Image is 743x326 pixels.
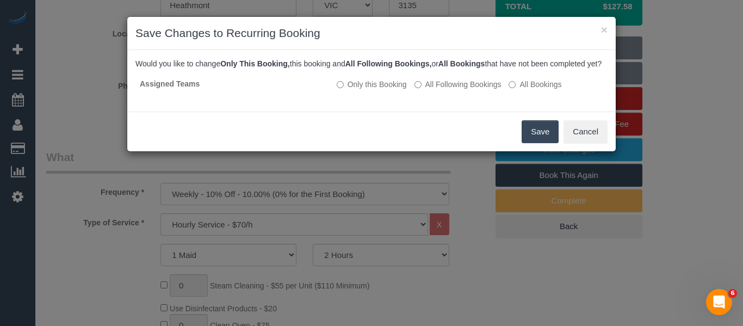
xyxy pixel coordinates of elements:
[414,81,422,88] input: All Following Bookings
[522,120,559,143] button: Save
[509,79,561,90] label: All bookings that have not been completed yet will be changed.
[414,79,501,90] label: This and all the bookings after it will be changed.
[438,59,485,68] b: All Bookings
[728,289,737,298] span: 6
[509,81,516,88] input: All Bookings
[564,120,608,143] button: Cancel
[601,24,608,35] button: ×
[140,79,200,88] strong: Assigned Teams
[337,79,407,90] label: All other bookings in the series will remain the same.
[706,289,732,315] iframe: Intercom live chat
[135,25,608,41] h3: Save Changes to Recurring Booking
[337,81,344,88] input: Only this Booking
[345,59,432,68] b: All Following Bookings,
[135,58,608,69] p: Would you like to change this booking and or that have not been completed yet?
[220,59,290,68] b: Only This Booking,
